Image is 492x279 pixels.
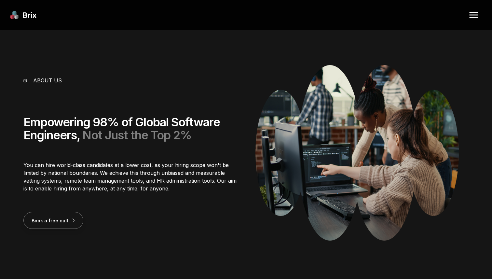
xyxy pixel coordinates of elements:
button: Book a free call [23,212,83,229]
p: You can hire world-class candidates at a lower cost, as your hiring scope won't be limited by nat... [23,161,237,192]
img: vector [23,79,27,82]
div: Empowering 98% of Global Software Engineers, [23,116,237,142]
span: Not Just the Top 2% [82,128,192,142]
p: About us [33,77,62,84]
a: Book a free call [23,217,83,224]
img: About Us [255,65,459,241]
